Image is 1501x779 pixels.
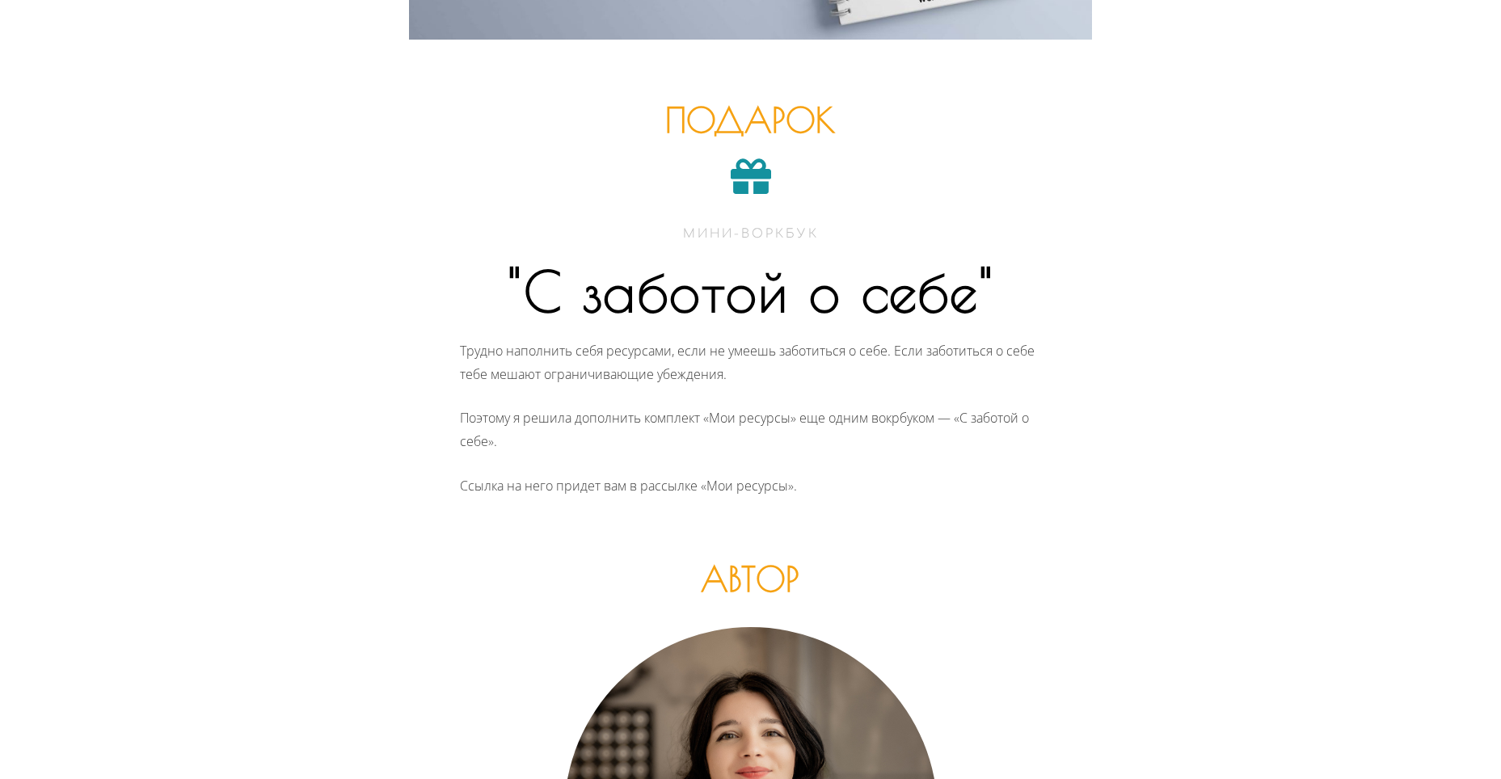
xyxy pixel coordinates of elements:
[460,109,1041,132] p: ПОДАРОК
[460,474,1042,498] p: Ссылка на него придет вам в рассылке «Мои ресурсы».
[460,406,1042,453] p: Поэтому я решила дополнить комплект «Мои ресурсы» еще одним вокрбуком — «С заботой о себе».
[460,264,1042,319] h4: "С заботой о себе"
[460,228,1042,240] h5: МИНИ-ВОРКБУК
[460,339,1042,386] p: Трудно наполнить себя ресурсами, если не умеешь заботиться о себе. Если заботиться о себе тебе ме...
